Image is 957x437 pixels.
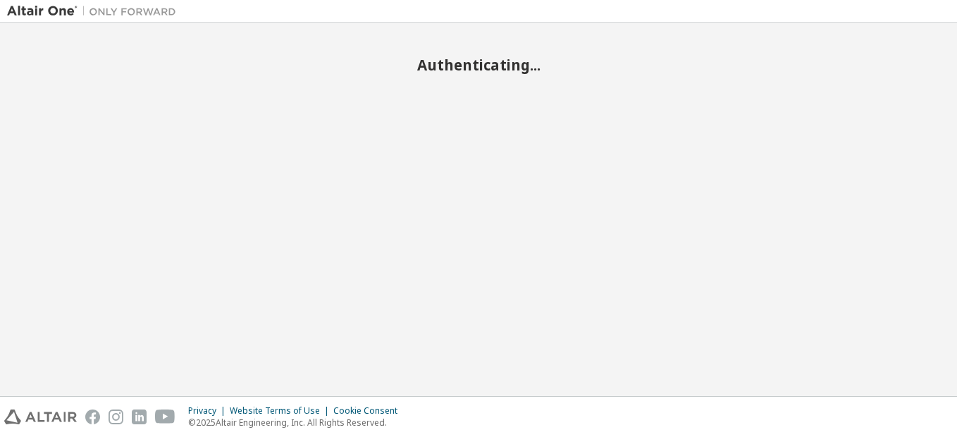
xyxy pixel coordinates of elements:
div: Cookie Consent [333,405,406,417]
div: Website Terms of Use [230,405,333,417]
img: altair_logo.svg [4,410,77,424]
p: © 2025 Altair Engineering, Inc. All Rights Reserved. [188,417,406,429]
img: Altair One [7,4,183,18]
img: linkedin.svg [132,410,147,424]
img: instagram.svg [109,410,123,424]
img: facebook.svg [85,410,100,424]
h2: Authenticating... [7,56,950,74]
div: Privacy [188,405,230,417]
img: youtube.svg [155,410,175,424]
